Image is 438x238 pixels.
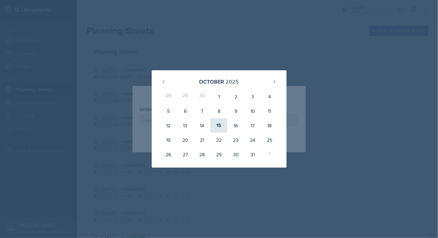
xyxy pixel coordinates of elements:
[210,133,227,147] div: 22
[244,133,261,147] div: 24
[210,104,227,118] div: 8
[261,133,278,147] div: 25
[227,89,244,104] div: 2
[244,118,261,133] div: 17
[177,147,194,162] div: 27
[227,133,244,147] div: 23
[160,118,177,133] div: 12
[244,89,261,104] div: 3
[210,147,227,162] div: 29
[160,104,177,118] div: 5
[261,118,278,133] div: 18
[244,104,261,118] div: 10
[261,89,278,104] div: 4
[227,118,244,133] div: 16
[194,118,210,133] div: 14
[160,89,177,104] div: 28
[210,89,227,104] div: 1
[194,133,210,147] div: 21
[160,147,177,162] div: 26
[177,89,194,104] div: 29
[194,104,210,118] div: 7
[261,104,278,118] div: 11
[244,147,261,162] div: 31
[177,104,194,118] div: 6
[210,118,227,133] div: 15
[177,133,194,147] div: 20
[160,133,177,147] div: 19
[194,89,210,104] div: 30
[227,104,244,118] div: 9
[199,78,224,86] div: October
[194,147,210,162] div: 28
[177,118,194,133] div: 13
[227,147,244,162] div: 30
[226,78,239,86] div: 2025
[261,147,278,162] div: 1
